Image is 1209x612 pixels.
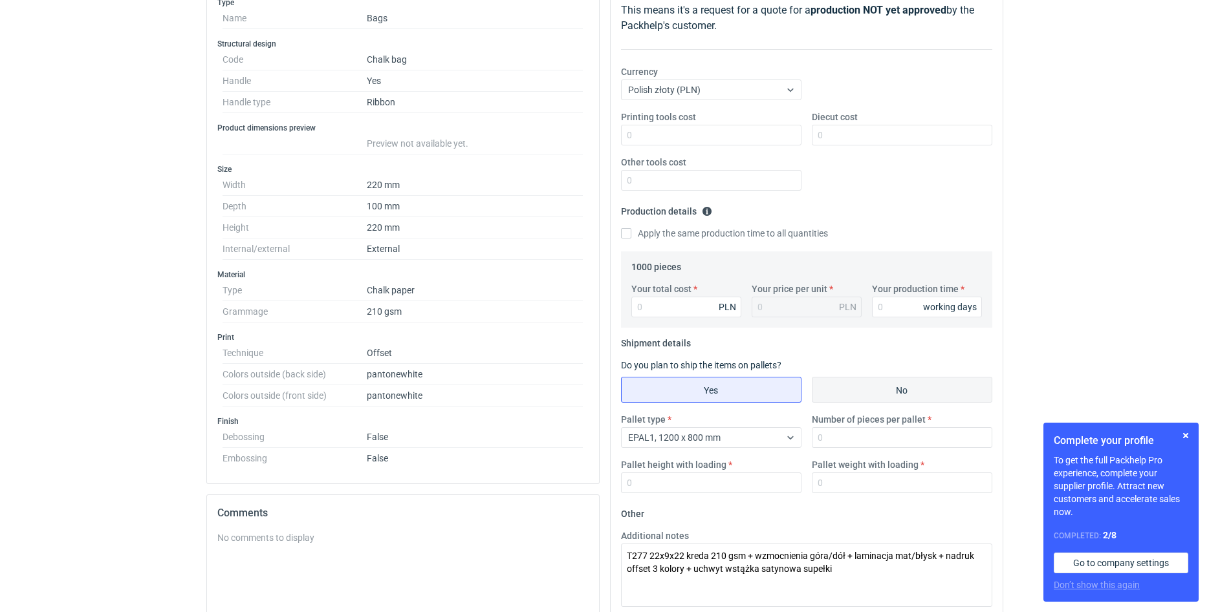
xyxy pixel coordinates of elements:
h1: Complete your profile [1054,433,1188,448]
label: Pallet weight with loading [812,458,919,471]
label: Additional notes [621,529,689,542]
button: Don’t show this again [1054,578,1140,591]
label: Pallet height with loading [621,458,726,471]
label: No [812,377,992,403]
dd: External [367,238,583,260]
label: Your production time [872,282,959,295]
div: Completed: [1054,529,1188,542]
h2: Comments [217,505,589,521]
input: 0 [621,472,801,493]
dd: Yes [367,70,583,92]
dd: Offset [367,343,583,364]
label: Pallet type [621,413,666,426]
dt: Handle [223,70,367,92]
dt: Code [223,49,367,70]
strong: production NOT yet approved [811,4,946,16]
div: PLN [839,301,856,313]
dd: Ribbon [367,92,583,113]
h3: Print [217,332,589,343]
label: Your total cost [631,282,692,295]
dt: Internal/external [223,238,367,260]
dt: Colors outside (back side) [223,364,367,385]
dt: Height [223,217,367,238]
div: working days [923,301,977,313]
dt: Type [223,280,367,301]
dd: pantone white [367,385,583,406]
label: Number of pieces per pallet [812,413,926,426]
legend: Shipment details [621,333,691,348]
input: 0 [872,297,982,317]
legend: Other [621,503,644,519]
dd: Chalk bag [367,49,583,70]
input: 0 [631,297,741,317]
textarea: T277 22x9x22 kreda 210 gsm + wzmocnienia góra/dół + laminacja mat/błysk + nadruk offset 3 kolory ... [621,543,992,607]
label: Other tools cost [621,156,686,169]
dt: Embossing [223,448,367,463]
a: Go to company settings [1054,553,1188,573]
h3: Structural design [217,39,589,49]
dd: False [367,448,583,463]
input: 0 [812,427,992,448]
div: No comments to display [217,531,589,544]
h3: Size [217,164,589,174]
legend: 1000 pieces [631,257,681,272]
dt: Width [223,174,367,196]
input: 0 [812,472,992,493]
dt: Name [223,8,367,29]
label: Printing tools cost [621,111,696,123]
strong: 2 / 8 [1103,530,1116,540]
label: Yes [621,377,801,403]
span: Preview not available yet. [367,138,468,149]
div: PLN [719,301,736,313]
h3: Material [217,269,589,280]
h3: Finish [217,416,589,427]
button: Skip for now [1178,428,1193,443]
dd: 210 gsm [367,301,583,322]
dd: False [367,427,583,448]
dt: Grammage [223,301,367,322]
dt: Colors outside (front side) [223,385,367,406]
legend: Production details [621,201,712,216]
dd: Chalk paper [367,280,583,301]
dd: 100 mm [367,196,583,217]
dd: 220 mm [367,217,583,238]
label: Apply the same production time to all quantities [621,227,828,240]
dt: Handle type [223,92,367,113]
span: Polish złoty (PLN) [628,85,701,95]
label: Do you plan to ship the items on pallets? [621,360,781,370]
dt: Debossing [223,427,367,448]
label: Your price per unit [752,282,827,295]
dd: Bags [367,8,583,29]
input: 0 [621,125,801,145]
label: Diecut cost [812,111,858,123]
h3: Product dimensions preview [217,123,589,133]
p: To get the full Packhelp Pro experience, complete your supplier profile. Attract new customers an... [1054,454,1188,518]
input: 0 [621,170,801,191]
dd: pantone white [367,364,583,385]
input: 0 [812,125,992,145]
dd: 220 mm [367,174,583,196]
dt: Technique [223,343,367,364]
dt: Depth [223,196,367,217]
label: Currency [621,65,658,78]
span: EPAL1, 1200 x 800 mm [628,432,721,443]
